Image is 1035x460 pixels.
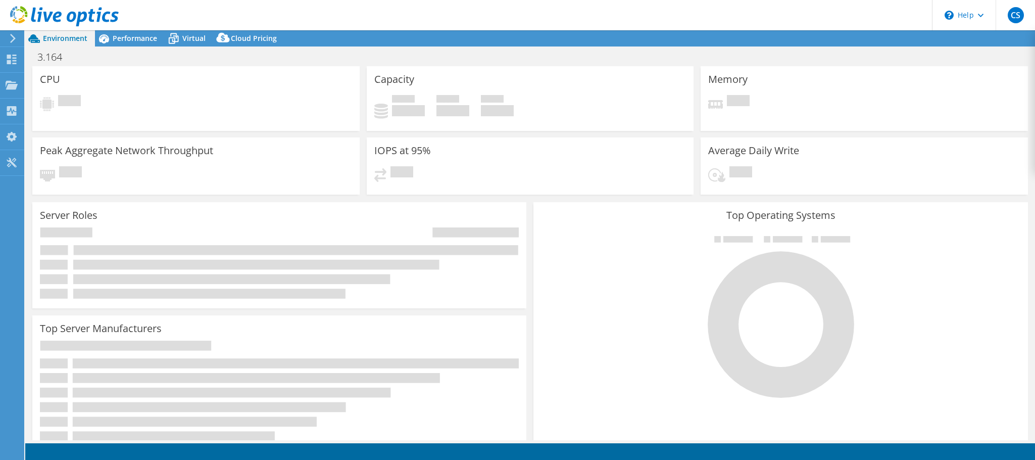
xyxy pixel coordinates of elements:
span: Pending [59,166,82,180]
svg: \n [945,11,954,20]
span: Cloud Pricing [231,33,277,43]
span: Pending [727,95,750,109]
h1: 3.164 [33,52,78,63]
span: Pending [390,166,413,180]
h3: IOPS at 95% [374,145,431,156]
h3: Peak Aggregate Network Throughput [40,145,213,156]
h3: Average Daily Write [708,145,799,156]
h3: Memory [708,74,748,85]
span: Used [392,95,415,105]
span: Performance [113,33,157,43]
h3: Top Server Manufacturers [40,323,162,334]
h3: Top Operating Systems [541,210,1020,221]
span: Virtual [182,33,206,43]
span: Pending [58,95,81,109]
h4: 0 GiB [392,105,425,116]
h3: CPU [40,74,60,85]
span: Environment [43,33,87,43]
span: Pending [729,166,752,180]
h4: 0 GiB [436,105,469,116]
span: Free [436,95,459,105]
h4: 0 GiB [481,105,514,116]
h3: Capacity [374,74,414,85]
h3: Server Roles [40,210,97,221]
span: Total [481,95,504,105]
span: CS [1008,7,1024,23]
